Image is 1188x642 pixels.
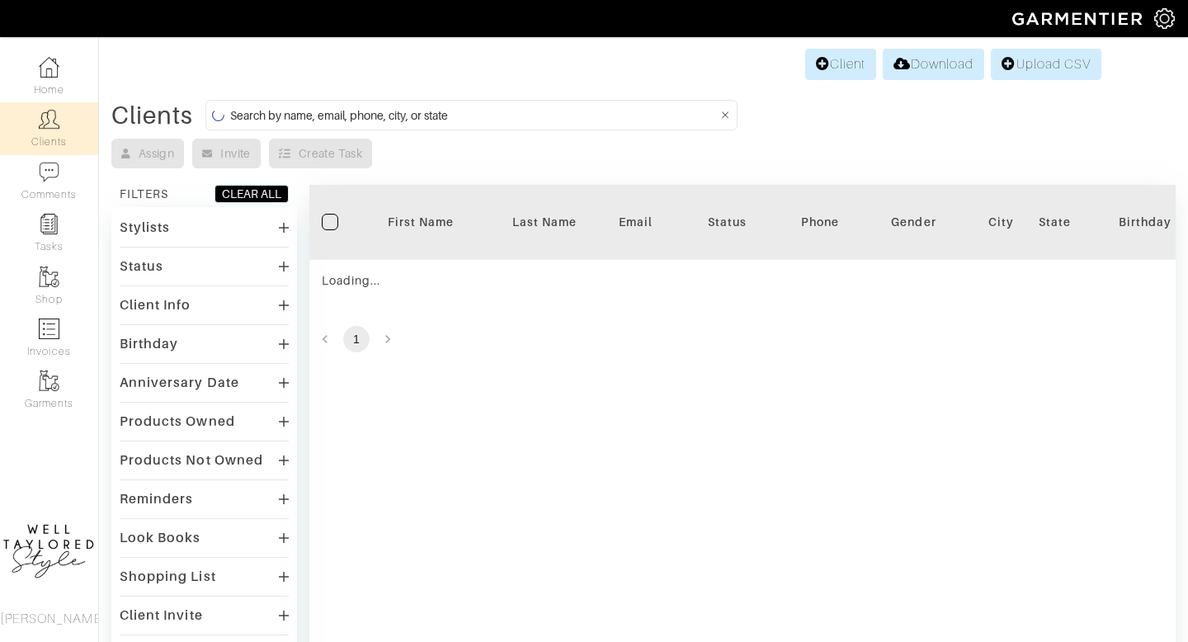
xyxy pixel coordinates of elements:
[111,107,193,124] div: Clients
[120,452,263,469] div: Products Not Owned
[988,214,1014,230] div: City
[120,258,163,275] div: Status
[39,371,59,391] img: garments-icon-b7da505a4dc4fd61783c78ac3ca0ef83fa9d6f193b1c9dc38574b1d14d53ca28.png
[120,375,239,391] div: Anniversary Date
[1154,8,1175,29] img: gear-icon-white-bd11855cb880d31180b6d7d6211b90ccbf57a29d726f0c71d8c61bd08dd39cc2.png
[309,326,1176,352] nav: pagination navigation
[39,214,59,234] img: reminder-icon-8004d30b9f0a5d33ae49ab947aed9ed385cf756f9e5892f1edd6e32f2345188e.png
[39,319,59,339] img: orders-icon-0abe47150d42831381b5fb84f609e132dff9fe21cb692f30cb5eec754e2cba89.png
[1039,214,1071,230] div: State
[230,105,718,125] input: Search by name, email, phone, city, or state
[801,214,839,230] div: Phone
[120,186,168,202] div: FILTERS
[39,57,59,78] img: dashboard-icon-dbcd8f5a0b271acd01030246c82b418ddd0df26cd7fceb0bd07c9910d44c42f6.png
[852,185,976,260] th: Toggle SortBy
[39,267,59,287] img: garments-icon-b7da505a4dc4fd61783c78ac3ca0ef83fa9d6f193b1c9dc38574b1d14d53ca28.png
[991,49,1101,80] a: Upload CSV
[120,569,216,585] div: Shopping List
[120,336,178,352] div: Birthday
[120,607,203,624] div: Client Invite
[39,109,59,130] img: clients-icon-6bae9207a08558b7cb47a8932f037763ab4055f8c8b6bfacd5dc20c3e0201464.png
[1004,4,1154,33] img: garmentier-logo-header-white-b43fb05a5012e4ada735d5af1a66efaba907eab6374d6393d1fbf88cb4ef424d.png
[120,413,235,430] div: Products Owned
[677,214,776,230] div: Status
[120,530,201,546] div: Look Books
[805,49,876,80] a: Client
[120,297,191,314] div: Client Info
[39,162,59,182] img: comment-icon-a0a6a9ef722e966f86d9cbdc48e553b5cf19dbc54f86b18d962a5391bc8f6eb6.png
[322,272,653,289] div: Loading...
[120,491,193,507] div: Reminders
[483,185,606,260] th: Toggle SortBy
[865,214,964,230] div: Gender
[120,220,170,236] div: Stylists
[222,186,281,202] div: CLEAR ALL
[883,49,984,80] a: Download
[371,214,470,230] div: First Name
[665,185,789,260] th: Toggle SortBy
[214,185,289,203] button: CLEAR ALL
[343,326,370,352] button: page 1
[619,214,653,230] div: Email
[495,214,594,230] div: Last Name
[359,185,483,260] th: Toggle SortBy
